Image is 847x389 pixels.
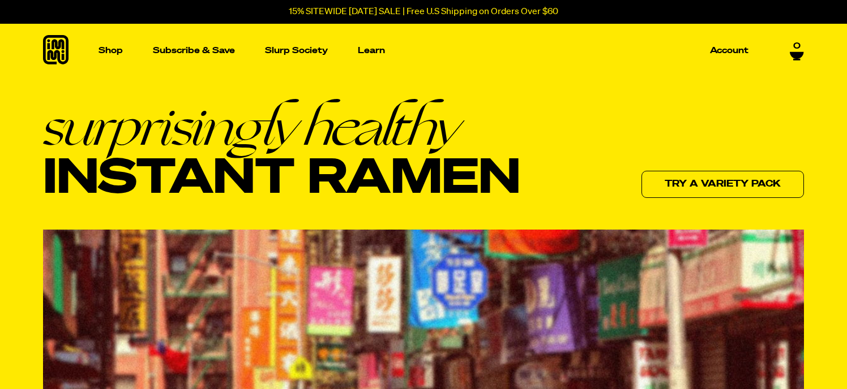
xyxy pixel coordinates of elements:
[289,7,558,17] p: 15% SITEWIDE [DATE] SALE | Free U.S Shipping on Orders Over $60
[99,46,123,55] p: Shop
[790,41,804,60] a: 0
[793,41,801,51] span: 0
[148,42,239,59] a: Subscribe & Save
[710,46,748,55] p: Account
[43,100,520,206] h1: Instant Ramen
[153,46,235,55] p: Subscribe & Save
[94,24,753,77] nav: Main navigation
[705,42,753,59] a: Account
[94,24,127,77] a: Shop
[641,171,804,198] a: Try a variety pack
[353,24,390,77] a: Learn
[358,46,385,55] p: Learn
[265,46,328,55] p: Slurp Society
[43,100,520,153] em: surprisingly healthy
[260,42,332,59] a: Slurp Society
